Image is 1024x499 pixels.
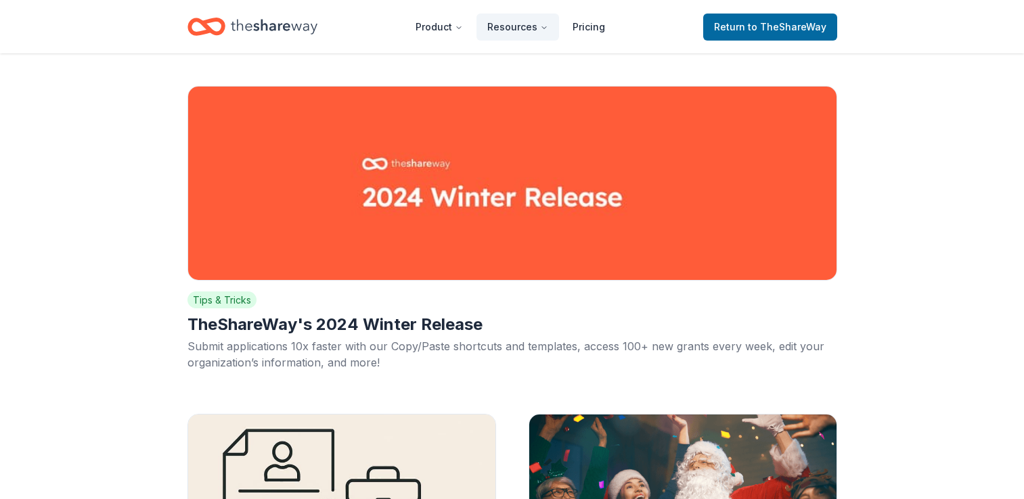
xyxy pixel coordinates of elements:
[714,19,826,35] span: Return
[405,14,474,41] button: Product
[703,14,837,41] a: Returnto TheShareWay
[405,11,616,43] nav: Main
[187,291,257,308] span: Tips & Tricks
[476,14,559,41] button: Resources
[187,314,837,335] h2: TheShareWay's 2024 Winter Release
[187,11,317,43] a: Home
[562,14,616,41] a: Pricing
[187,86,837,281] img: Cover photo for blog post
[177,75,848,392] a: Cover photo for blog postTips & TricksTheShareWay's 2024 Winter ReleaseSubmit applications 10x fa...
[187,338,837,371] div: Submit applications 10x faster with our Copy/Paste shortcuts and templates, access 100+ new grant...
[748,21,826,32] span: to TheShareWay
